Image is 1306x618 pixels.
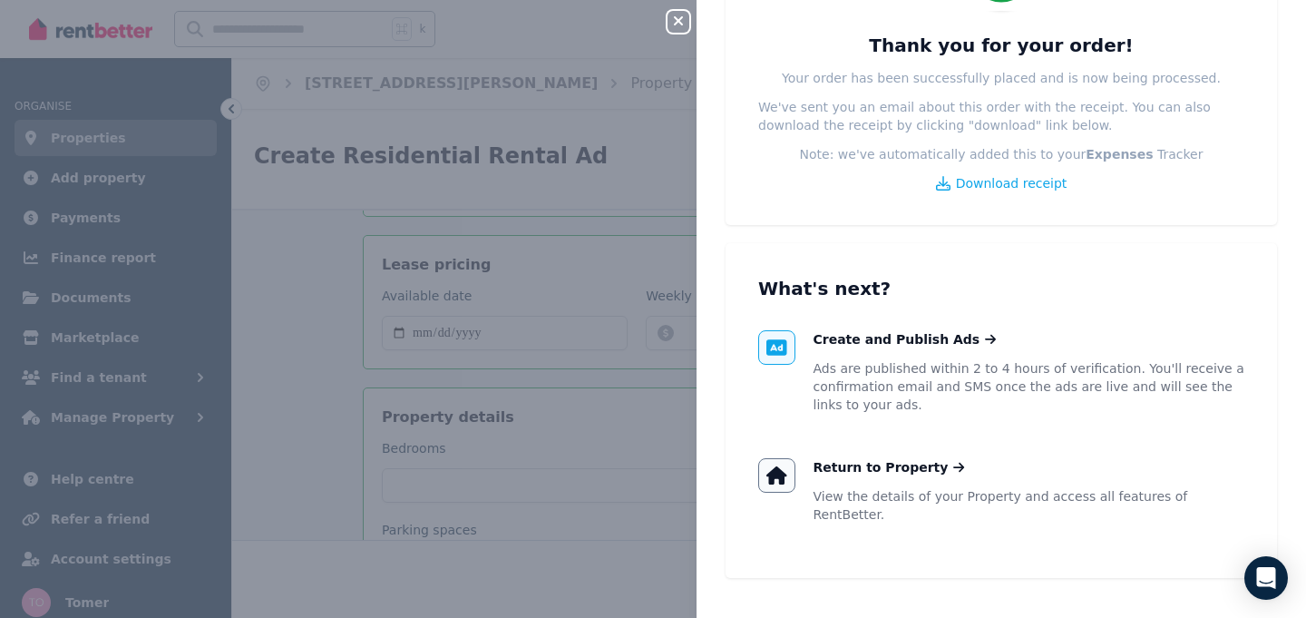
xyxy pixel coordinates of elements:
[814,330,980,348] span: Create and Publish Ads
[814,359,1245,414] p: Ads are published within 2 to 4 hours of verification. You'll receive a confirmation email and SM...
[782,69,1221,87] p: Your order has been successfully placed and is now being processed.
[814,330,997,348] a: Create and Publish Ads
[758,98,1244,134] p: We've sent you an email about this order with the receipt. You can also download the receipt by c...
[956,174,1067,192] span: Download receipt
[1244,556,1288,600] div: Open Intercom Messenger
[814,487,1245,524] p: View the details of your Property and access all features of RentBetter.
[800,145,1204,163] p: Note: we've automatically added this to your Tracker
[869,33,1133,58] h3: Thank you for your order!
[814,458,965,476] a: Return to Property
[758,276,1244,301] h3: What's next?
[814,458,949,476] span: Return to Property
[1086,147,1153,162] b: Expenses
